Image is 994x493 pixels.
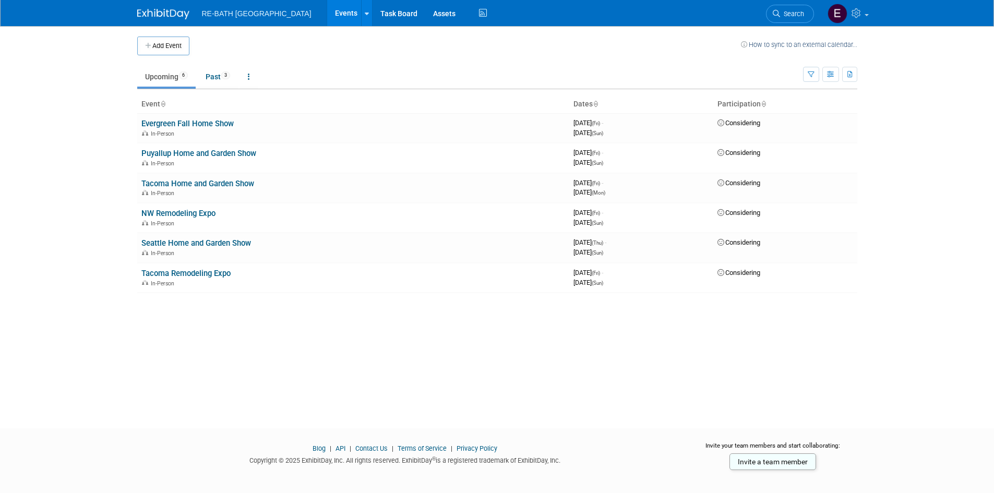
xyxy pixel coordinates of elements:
[573,219,603,226] span: [DATE]
[151,160,177,167] span: In-Person
[336,444,345,452] a: API
[398,444,447,452] a: Terms of Service
[151,280,177,287] span: In-Person
[355,444,388,452] a: Contact Us
[592,130,603,136] span: (Sun)
[327,444,334,452] span: |
[142,250,148,255] img: In-Person Event
[592,270,600,276] span: (Fri)
[717,209,760,217] span: Considering
[142,160,148,165] img: In-Person Event
[592,240,603,246] span: (Thu)
[142,280,148,285] img: In-Person Event
[780,10,804,18] span: Search
[573,188,605,196] span: [DATE]
[717,149,760,157] span: Considering
[137,453,674,465] div: Copyright © 2025 ExhibitDay, Inc. All rights reserved. ExhibitDay is a registered trademark of Ex...
[221,71,230,79] span: 3
[602,179,603,187] span: -
[573,119,603,127] span: [DATE]
[151,190,177,197] span: In-Person
[602,209,603,217] span: -
[602,269,603,276] span: -
[137,67,196,87] a: Upcoming6
[151,220,177,227] span: In-Person
[151,250,177,257] span: In-Person
[741,41,857,49] a: How to sync to an external calendar...
[137,37,189,55] button: Add Event
[717,269,760,276] span: Considering
[573,238,606,246] span: [DATE]
[593,100,598,108] a: Sort by Start Date
[137,9,189,19] img: ExhibitDay
[592,220,603,226] span: (Sun)
[592,250,603,256] span: (Sun)
[573,159,603,166] span: [DATE]
[142,130,148,136] img: In-Person Event
[141,149,256,158] a: Puyallup Home and Garden Show
[432,456,436,462] sup: ®
[602,119,603,127] span: -
[141,238,251,248] a: Seattle Home and Garden Show
[313,444,326,452] a: Blog
[573,248,603,256] span: [DATE]
[573,269,603,276] span: [DATE]
[689,441,857,457] div: Invite your team members and start collaborating:
[592,210,600,216] span: (Fri)
[573,179,603,187] span: [DATE]
[592,150,600,156] span: (Fri)
[717,119,760,127] span: Considering
[141,119,234,128] a: Evergreen Fall Home Show
[569,95,713,113] th: Dates
[142,190,148,195] img: In-Person Event
[766,5,814,23] a: Search
[592,160,603,166] span: (Sun)
[605,238,606,246] span: -
[573,279,603,286] span: [DATE]
[141,209,215,218] a: NW Remodeling Expo
[142,220,148,225] img: In-Person Event
[602,149,603,157] span: -
[573,129,603,137] span: [DATE]
[151,130,177,137] span: In-Person
[179,71,188,79] span: 6
[717,238,760,246] span: Considering
[717,179,760,187] span: Considering
[592,280,603,286] span: (Sun)
[592,121,600,126] span: (Fri)
[592,181,600,186] span: (Fri)
[592,190,605,196] span: (Mon)
[573,209,603,217] span: [DATE]
[828,4,847,23] img: Ethan Gledhill
[448,444,455,452] span: |
[389,444,396,452] span: |
[198,67,238,87] a: Past3
[202,9,312,18] span: RE-BATH [GEOGRAPHIC_DATA]
[347,444,354,452] span: |
[160,100,165,108] a: Sort by Event Name
[141,179,254,188] a: Tacoma Home and Garden Show
[713,95,857,113] th: Participation
[761,100,766,108] a: Sort by Participation Type
[141,269,231,278] a: Tacoma Remodeling Expo
[457,444,497,452] a: Privacy Policy
[729,453,816,470] a: Invite a team member
[137,95,569,113] th: Event
[573,149,603,157] span: [DATE]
